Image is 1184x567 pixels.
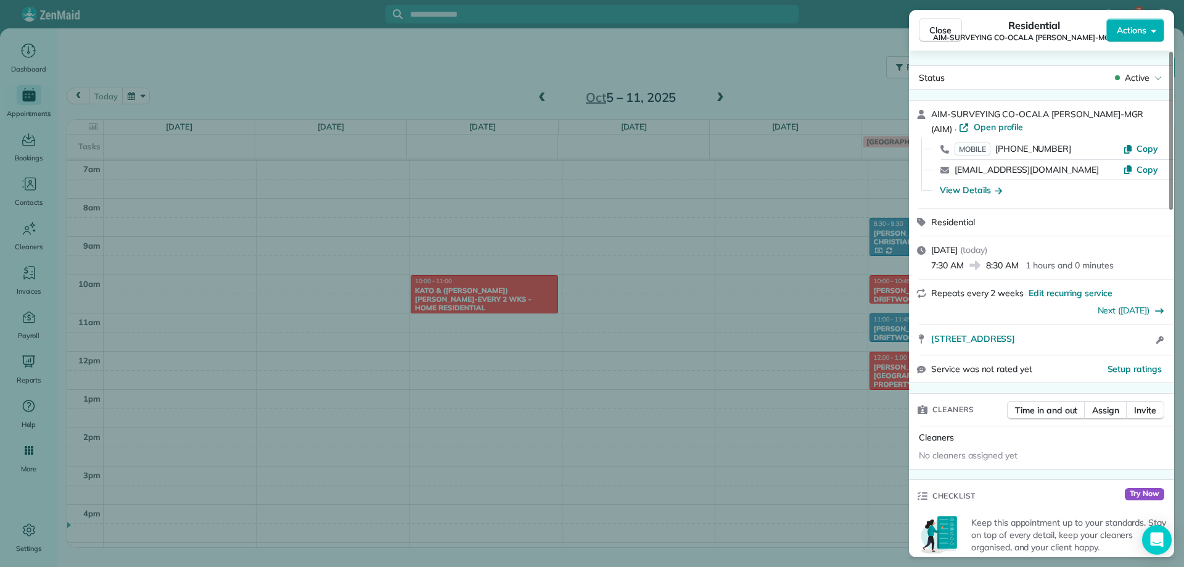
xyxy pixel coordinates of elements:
[931,217,975,228] span: Residential
[1108,363,1162,375] span: Setup ratings
[1137,164,1158,175] span: Copy
[931,333,1015,345] span: [STREET_ADDRESS]
[1123,163,1158,176] button: Copy
[955,143,990,155] span: MOBILE
[1026,259,1113,271] p: 1 hours and 0 minutes
[1108,363,1162,375] button: Setup ratings
[974,121,1024,133] span: Open profile
[932,490,976,502] span: Checklist
[952,124,959,134] span: ·
[919,450,1017,461] span: No cleaners assigned yet
[1137,143,1158,154] span: Copy
[1098,304,1165,317] button: Next ([DATE])
[955,143,1071,155] a: MOBILE[PHONE_NUMBER]
[971,516,1167,553] p: Keep this appointment up to your standards. Stay on top of every detail, keep your cleaners organ...
[919,432,954,443] span: Cleaners
[986,259,1019,271] span: 8:30 AM
[931,333,1153,345] a: [STREET_ADDRESS]
[1126,401,1164,420] button: Invite
[959,121,1024,133] a: Open profile
[1098,305,1150,316] a: Next ([DATE])
[1029,287,1112,299] span: Edit recurring service
[919,72,945,83] span: Status
[1015,404,1077,416] span: Time in and out
[929,24,952,36] span: Close
[1007,401,1085,420] button: Time in and out
[931,363,1032,376] span: Service was not rated yet
[1142,525,1172,555] div: Open Intercom Messenger
[1084,401,1127,420] button: Assign
[1008,18,1061,33] span: Residential
[960,244,987,255] span: ( today )
[919,19,962,42] button: Close
[995,143,1071,154] span: [PHONE_NUMBER]
[933,33,1135,43] span: AIM-SURVEYING CO-OCALA [PERSON_NAME]-MGR (AIM)
[1092,404,1119,416] span: Assign
[931,244,958,255] span: [DATE]
[1125,72,1149,84] span: Active
[931,259,964,271] span: 7:30 AM
[931,109,1143,135] span: AIM-SURVEYING CO-OCALA [PERSON_NAME]-MGR (AIM)
[940,184,1002,196] button: View Details
[1153,333,1167,347] button: Open access information
[1134,404,1156,416] span: Invite
[955,164,1099,175] a: [EMAIL_ADDRESS][DOMAIN_NAME]
[1117,24,1146,36] span: Actions
[931,288,1024,299] span: Repeats every 2 weeks
[932,404,974,416] span: Cleaners
[1123,143,1158,155] button: Copy
[1125,488,1164,500] span: Try Now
